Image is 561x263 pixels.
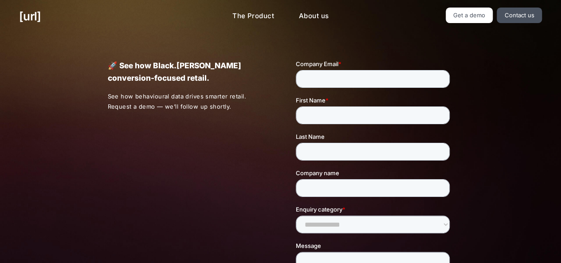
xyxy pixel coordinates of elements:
[497,8,542,23] a: Contact us
[292,8,336,25] a: About us
[19,8,41,25] a: [URL]
[107,59,265,84] p: 🚀 See how Black.[PERSON_NAME] conversion-focused retail.
[446,8,493,23] a: Get a demo
[107,91,265,112] p: See how behavioural data drives smarter retail. Request a demo — we’ll follow up shortly.
[225,8,281,25] a: The Product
